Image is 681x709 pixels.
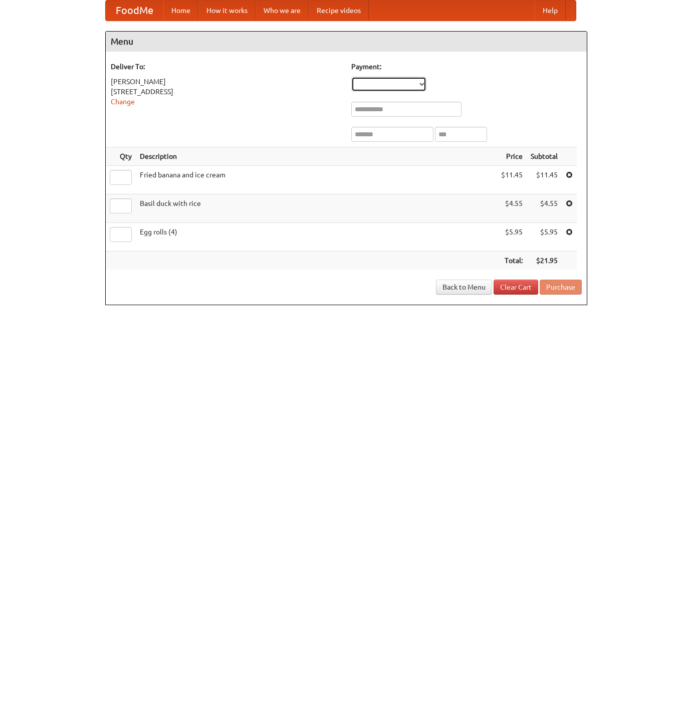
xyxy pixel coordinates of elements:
[111,98,135,106] a: Change
[111,87,341,97] div: [STREET_ADDRESS]
[256,1,309,21] a: Who we are
[527,166,562,194] td: $11.45
[309,1,369,21] a: Recipe videos
[527,223,562,252] td: $5.95
[535,1,566,21] a: Help
[136,147,497,166] th: Description
[106,32,587,52] h4: Menu
[527,194,562,223] td: $4.55
[136,194,497,223] td: Basil duck with rice
[111,77,341,87] div: [PERSON_NAME]
[198,1,256,21] a: How it works
[136,223,497,252] td: Egg rolls (4)
[111,62,341,72] h5: Deliver To:
[540,280,582,295] button: Purchase
[497,194,527,223] td: $4.55
[527,147,562,166] th: Subtotal
[497,252,527,270] th: Total:
[436,280,492,295] a: Back to Menu
[163,1,198,21] a: Home
[351,62,582,72] h5: Payment:
[494,280,538,295] a: Clear Cart
[497,147,527,166] th: Price
[497,223,527,252] td: $5.95
[136,166,497,194] td: Fried banana and ice cream
[106,1,163,21] a: FoodMe
[106,147,136,166] th: Qty
[527,252,562,270] th: $21.95
[497,166,527,194] td: $11.45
